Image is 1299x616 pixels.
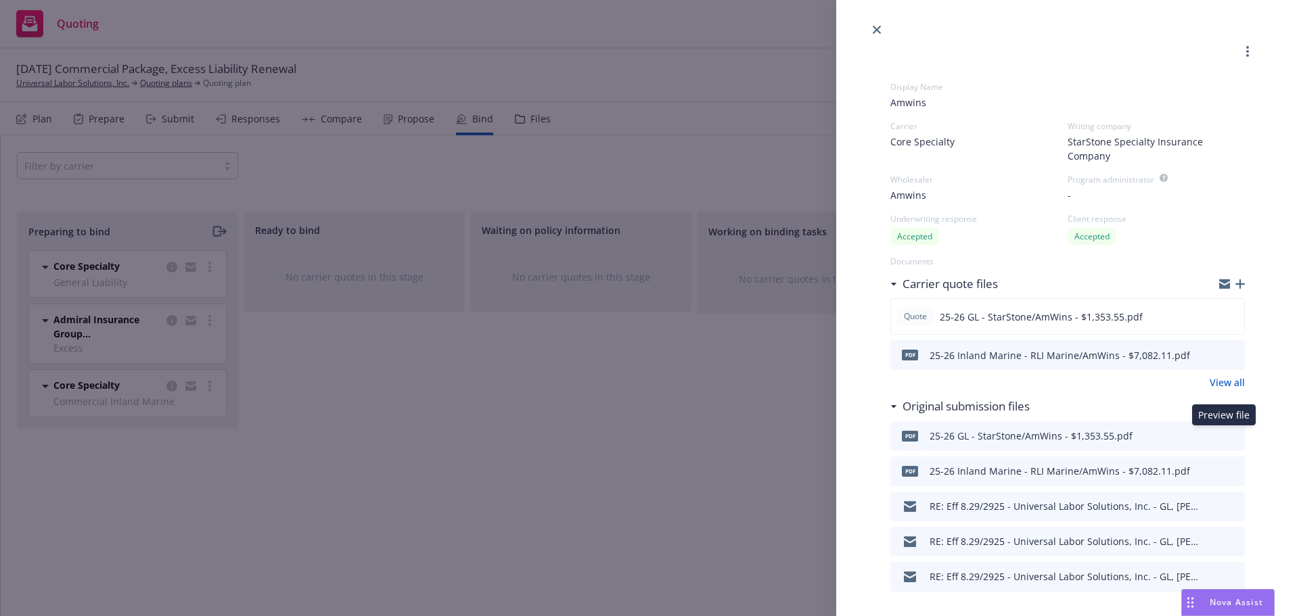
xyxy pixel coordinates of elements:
a: View all [1210,375,1245,389]
div: 25-26 Inland Marine - RLI Marine/AmWins - $7,082.11.pdf [930,464,1190,478]
a: close [869,22,885,38]
button: download file [1206,347,1216,363]
span: pdf [902,350,918,360]
div: 25-26 GL - StarStone/AmWins - $1,353.55.pdf [930,429,1133,443]
button: download file [1206,463,1216,479]
div: Accepted [1068,228,1116,245]
div: RE: Eff 8.29/2925 - Universal Labor Solutions, Inc. - GL, [PERSON_NAME] and Excess [930,534,1200,548]
button: preview file [1227,498,1239,515]
button: preview file [1227,308,1239,325]
span: StarStone Specialty Insurance Company [1068,135,1245,163]
button: preview file [1227,428,1239,444]
div: Documents [890,256,1245,267]
div: Client response [1068,213,1245,224]
div: Program administrator [1068,174,1154,185]
span: pdf [902,431,918,441]
div: Drag to move [1182,590,1199,615]
h3: Carrier quote files [903,275,998,293]
span: 25-26 GL - StarStone/AmWins - $1,353.55.pdf [940,310,1143,324]
div: Underwriting response [890,213,1068,224]
span: Amwins [890,95,1245,110]
span: Amwins [890,188,926,202]
div: Writing company [1068,120,1245,132]
button: preview file [1227,534,1239,550]
div: Preview file [1192,404,1256,425]
div: RE: Eff 8.29/2925 - Universal Labor Solutions, Inc. - GL, [PERSON_NAME] and Excess [930,569,1200,584]
button: preview file [1227,347,1239,363]
button: download file [1206,569,1216,585]
button: download file [1205,308,1216,325]
span: Core Specialty [890,135,955,149]
div: Carrier [890,120,1068,132]
span: Quote [902,310,929,323]
div: 25-26 Inland Marine - RLI Marine/AmWins - $7,082.11.pdf [930,348,1190,362]
div: Accepted [890,228,939,245]
button: download file [1206,534,1216,550]
span: - [1068,188,1071,202]
div: Original submission files [890,398,1030,415]
div: Carrier quote files [890,275,998,293]
button: download file [1206,498,1216,515]
h3: Original submission files [903,398,1030,415]
div: Wholesaler [890,174,1068,185]
div: Display Name [890,81,1245,93]
a: more [1239,43,1256,60]
div: RE: Eff 8.29/2925 - Universal Labor Solutions, Inc. - GL, [PERSON_NAME] and Excess [930,499,1200,513]
button: preview file [1227,569,1239,585]
span: Nova Assist [1210,596,1263,608]
button: download file [1206,428,1216,444]
span: pdf [902,466,918,476]
button: preview file [1227,463,1239,479]
button: Nova Assist [1181,589,1275,616]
